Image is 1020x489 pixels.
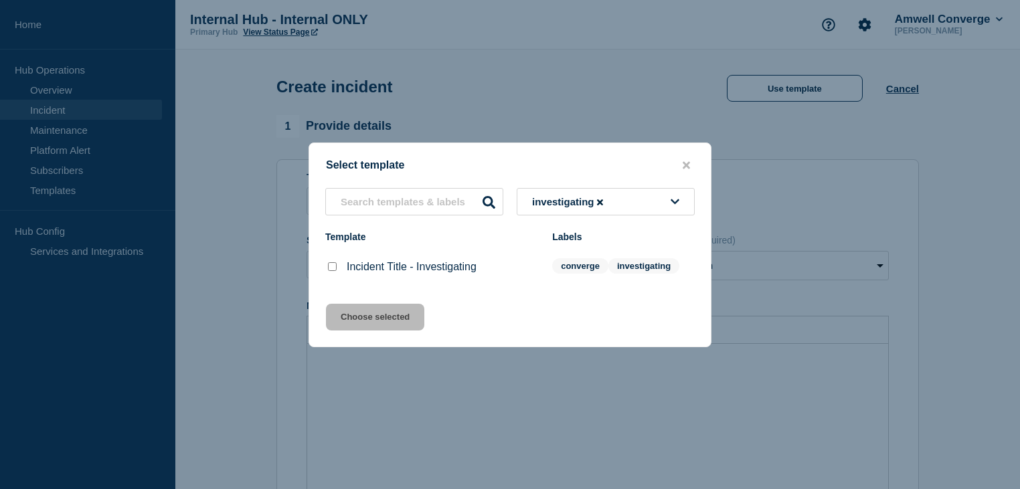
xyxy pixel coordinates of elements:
div: Select template [309,159,711,172]
div: Template [325,231,539,242]
input: Search templates & labels [325,188,503,215]
input: Incident Title - Investigating checkbox [328,262,337,271]
button: Choose selected [326,304,424,330]
span: converge [552,258,608,274]
div: Labels [552,231,695,242]
button: investigating [517,188,695,215]
span: investigating [608,258,679,274]
button: close button [679,159,694,172]
span: investigating [532,196,606,207]
p: Incident Title - Investigating [347,261,477,273]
